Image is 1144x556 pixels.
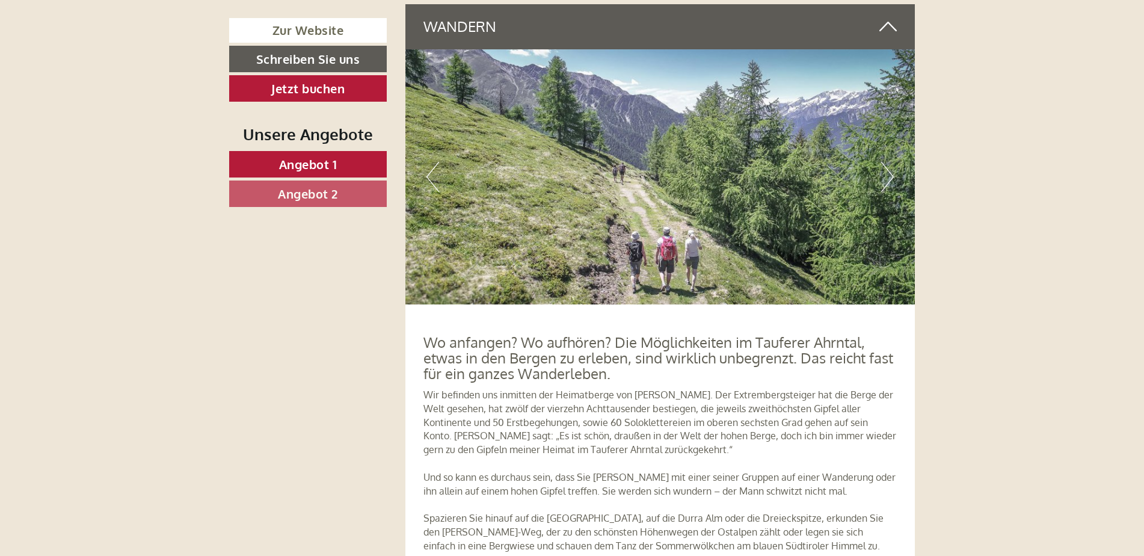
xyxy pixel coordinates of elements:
[423,335,897,382] h3: Wo anfangen? Wo aufhören? Die Möglichkeiten im Tauferer Ahrntal, etwas in den Bergen zu erleben, ...
[229,46,387,72] a: Schreiben Sie uns
[405,4,915,49] div: WANDERN
[393,312,474,338] button: Senden
[204,9,271,29] div: Mittwoch
[426,162,439,192] button: Previous
[229,75,387,102] a: Jetzt buchen
[9,32,200,69] div: Guten Tag, wie können wir Ihnen helfen?
[229,18,387,43] a: Zur Website
[229,123,387,145] div: Unsere Angebote
[279,156,337,172] span: Angebot 1
[18,58,194,67] small: 17:53
[881,162,894,192] button: Next
[278,186,338,202] span: Angebot 2
[18,35,194,45] div: Berghotel Alpenrast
